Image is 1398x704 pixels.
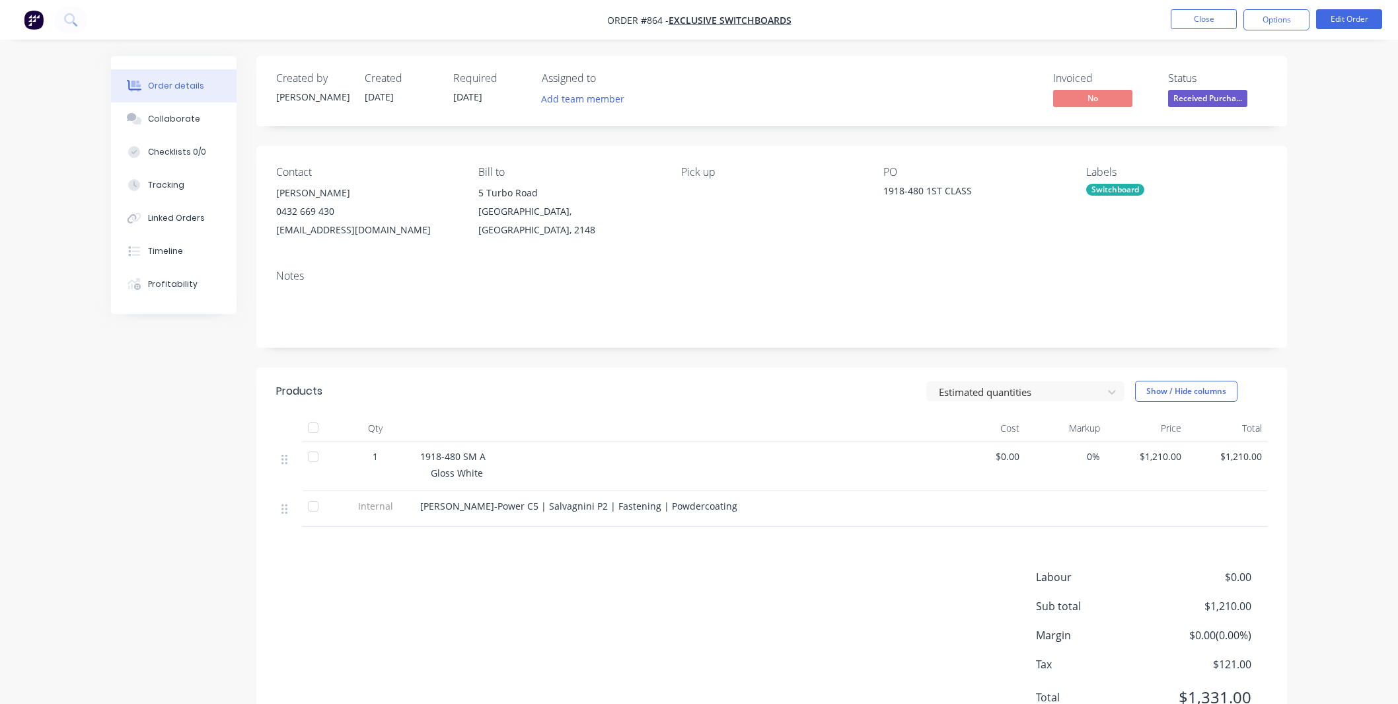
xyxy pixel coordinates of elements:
span: Received Purcha... [1168,90,1247,106]
button: Add team member [542,90,632,108]
button: Options [1243,9,1309,30]
div: Products [276,383,322,399]
div: Markup [1025,415,1106,442]
button: Checklists 0/0 [111,136,237,169]
div: Required [453,72,526,85]
div: [GEOGRAPHIC_DATA], [GEOGRAPHIC_DATA], 2148 [478,202,659,239]
div: Price [1105,415,1187,442]
button: Profitability [111,268,237,301]
span: $0.00 [1154,569,1251,585]
span: Margin [1036,627,1154,643]
div: Status [1168,72,1267,85]
button: Collaborate [111,102,237,136]
div: Timeline [148,245,183,257]
div: Switchboard [1086,184,1144,196]
span: $0.00 ( 0.00 %) [1154,627,1251,643]
span: Order #864 - [607,14,669,26]
div: Invoiced [1053,72,1152,85]
div: [PERSON_NAME]0432 669 430[EMAIL_ADDRESS][DOMAIN_NAME] [276,184,457,239]
div: Collaborate [148,113,200,125]
div: Pick up [681,166,862,178]
button: Add team member [534,90,632,108]
button: Edit Order [1316,9,1382,29]
span: No [1053,90,1132,106]
div: Order details [148,80,204,92]
div: [EMAIL_ADDRESS][DOMAIN_NAME] [276,221,457,239]
div: Profitability [148,278,198,290]
div: PO [883,166,1064,178]
span: 0% [1030,450,1101,463]
span: 1 [373,450,378,463]
img: Factory [24,10,44,30]
div: Cost [943,415,1025,442]
button: Linked Orders [111,202,237,235]
button: Timeline [111,235,237,268]
button: Tracking [111,169,237,202]
div: Qty [336,415,415,442]
div: Total [1187,415,1268,442]
span: Gloss White [431,467,483,479]
button: Order details [111,69,237,102]
div: Linked Orders [148,212,205,224]
span: [DATE] [365,91,394,103]
button: Close [1171,9,1237,29]
div: Assigned to [542,72,674,85]
div: Notes [276,270,1267,282]
span: Sub total [1036,598,1154,614]
span: Internal [341,499,410,513]
iframe: Intercom live chat [1353,659,1385,691]
span: Labour [1036,569,1154,585]
div: Tracking [148,179,184,191]
a: Exclusive Switchboards [669,14,791,26]
span: $0.00 [949,450,1019,463]
span: [DATE] [453,91,482,103]
div: Bill to [478,166,659,178]
div: Created by [276,72,349,85]
div: Contact [276,166,457,178]
div: 5 Turbo Road [478,184,659,202]
span: $1,210.00 [1192,450,1263,463]
div: 1918-480 1ST CLASS [883,184,1048,202]
div: 5 Turbo Road[GEOGRAPHIC_DATA], [GEOGRAPHIC_DATA], 2148 [478,184,659,239]
button: Received Purcha... [1168,90,1247,110]
span: $1,210.00 [1154,598,1251,614]
div: Checklists 0/0 [148,146,206,158]
span: $1,210.00 [1111,450,1181,463]
div: [PERSON_NAME] [276,184,457,202]
span: Tax [1036,656,1154,672]
div: [PERSON_NAME] [276,90,349,104]
span: 1918-480 SM A [420,450,486,463]
div: Created [365,72,437,85]
div: 0432 669 430 [276,202,457,221]
button: Show / Hide columns [1135,381,1237,402]
div: Labels [1086,166,1267,178]
span: [PERSON_NAME]-Power C5 | Salvagnini P2 | Fastening | Powdercoating [420,500,737,512]
span: $121.00 [1154,656,1251,672]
